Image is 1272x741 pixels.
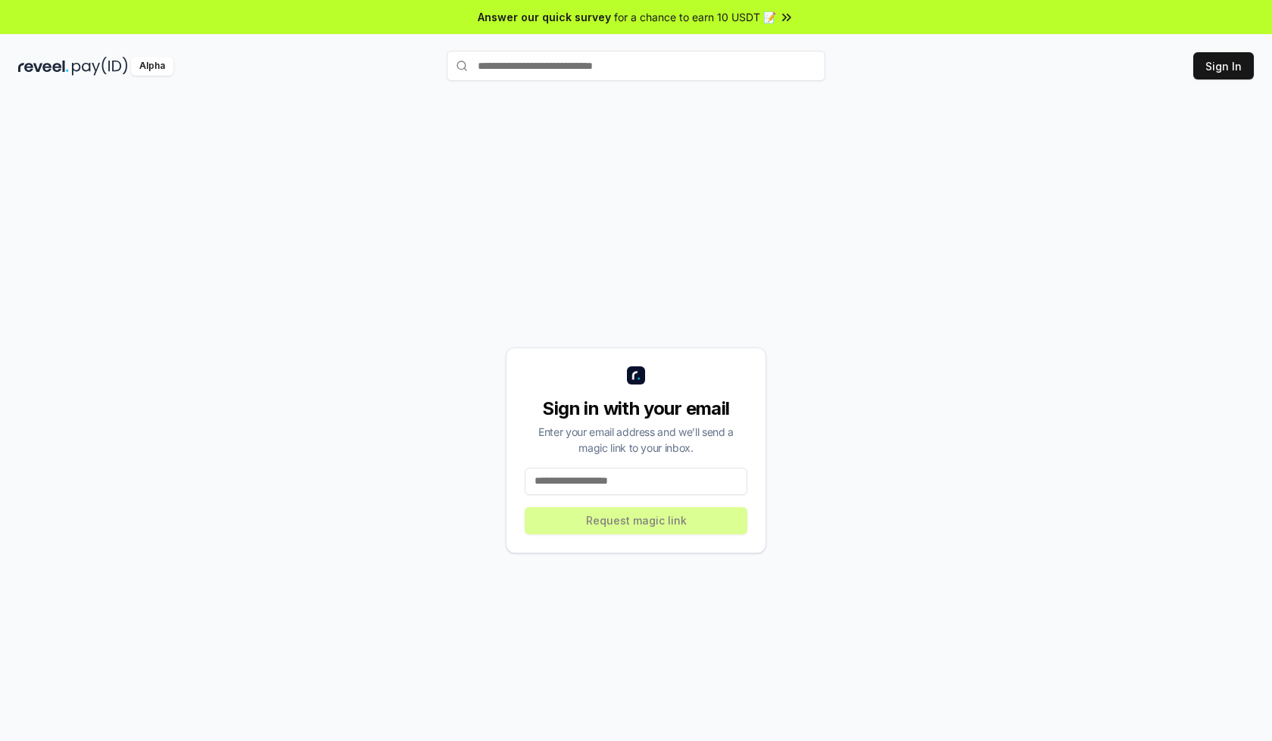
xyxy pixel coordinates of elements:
[478,9,611,25] span: Answer our quick survey
[18,57,69,76] img: reveel_dark
[525,424,747,456] div: Enter your email address and we’ll send a magic link to your inbox.
[131,57,173,76] div: Alpha
[72,57,128,76] img: pay_id
[525,397,747,421] div: Sign in with your email
[1193,52,1254,79] button: Sign In
[627,366,645,385] img: logo_small
[614,9,776,25] span: for a chance to earn 10 USDT 📝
